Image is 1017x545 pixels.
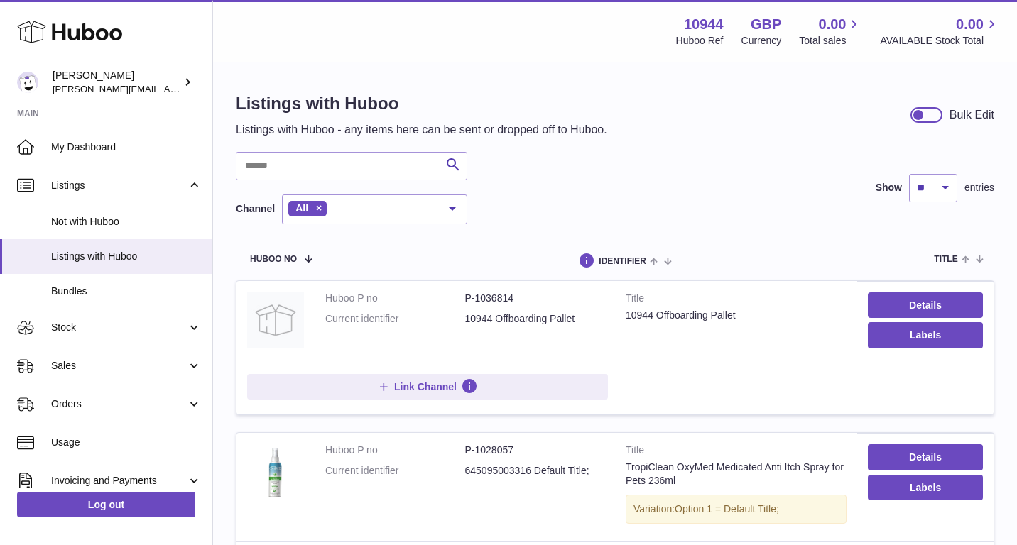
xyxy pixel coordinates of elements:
[751,15,781,34] strong: GBP
[325,292,465,305] dt: Huboo P no
[880,15,1000,48] a: 0.00 AVAILABLE Stock Total
[741,34,782,48] div: Currency
[626,309,847,322] div: 10944 Offboarding Pallet
[799,34,862,48] span: Total sales
[599,257,646,266] span: identifier
[676,34,724,48] div: Huboo Ref
[394,380,457,393] span: Link Channel
[799,15,862,48] a: 0.00 Total sales
[247,444,304,500] img: TropiClean OxyMed Medicated Anti Itch Spray for Pets 236ml
[819,15,847,34] span: 0.00
[51,285,202,298] span: Bundles
[868,444,983,470] a: Details
[51,215,202,229] span: Not with Huboo
[51,179,187,192] span: Listings
[17,492,195,517] a: Log out
[247,374,608,400] button: Link Channel
[868,475,983,500] button: Labels
[868,322,983,348] button: Labels
[236,202,275,216] label: Channel
[325,444,465,457] dt: Huboo P no
[250,255,297,264] span: Huboo no
[51,436,202,449] span: Usage
[236,92,607,115] h1: Listings with Huboo
[964,181,994,194] span: entries
[626,444,847,461] strong: Title
[465,312,605,326] dd: 10944 Offboarding Pallet
[51,250,202,263] span: Listings with Huboo
[880,34,1000,48] span: AVAILABLE Stock Total
[53,83,285,94] span: [PERSON_NAME][EMAIL_ADDRESS][DOMAIN_NAME]
[956,15,984,34] span: 0.00
[626,292,847,309] strong: Title
[465,464,605,478] dd: 645095003316 Default Title;
[51,141,202,154] span: My Dashboard
[465,292,605,305] dd: P-1036814
[325,312,465,326] dt: Current identifier
[950,107,994,123] div: Bulk Edit
[295,202,308,214] span: All
[51,359,187,373] span: Sales
[51,397,187,411] span: Orders
[51,474,187,488] span: Invoicing and Payments
[247,292,304,348] img: 10944 Offboarding Pallet
[675,503,779,514] span: Option 1 = Default Title;
[17,72,38,93] img: byron@barkingbags.com
[934,255,957,264] span: title
[53,69,180,96] div: [PERSON_NAME]
[626,461,847,488] div: TropiClean OxyMed Medicated Anti Itch Spray for Pets 236ml
[868,292,983,318] a: Details
[626,495,847,524] div: Variation:
[325,464,465,478] dt: Current identifier
[876,181,902,194] label: Show
[684,15,724,34] strong: 10944
[465,444,605,457] dd: P-1028057
[51,321,187,334] span: Stock
[236,122,607,138] p: Listings with Huboo - any items here can be sent or dropped off to Huboo.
